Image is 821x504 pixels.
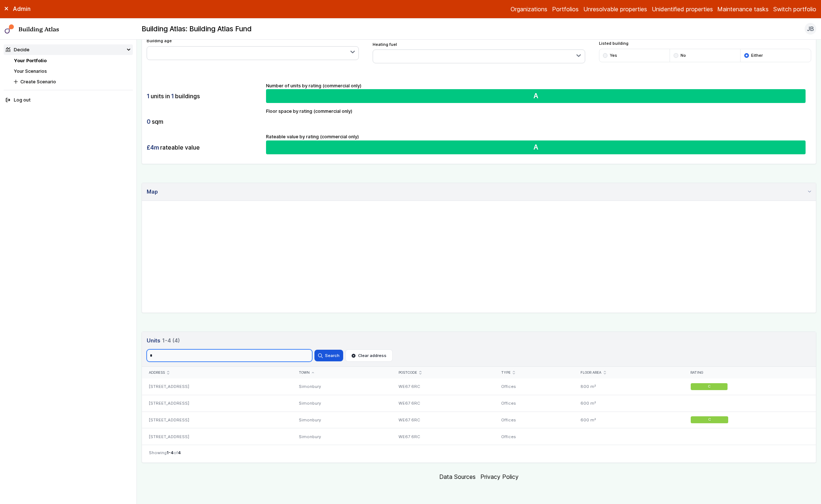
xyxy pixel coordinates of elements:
div: WE67 6RC [392,428,494,445]
div: rateable value [147,140,262,154]
a: Maintenance tasks [717,5,769,13]
div: Offices [494,378,574,395]
span: A [536,143,541,151]
div: Simonbury [292,428,392,445]
h3: Units [147,337,812,345]
a: Portfolios [552,5,579,13]
div: Number of units by rating (commercial only) [266,82,811,103]
span: 4 [178,450,181,455]
span: 0 [147,118,151,126]
span: 1 [147,92,150,100]
div: Simonbury [292,378,392,395]
span: A [536,91,541,100]
a: Data Sources [439,473,476,480]
div: [STREET_ADDRESS] [142,395,292,412]
a: Your Scenarios [14,68,47,74]
span: 1-4 (4) [162,337,180,345]
button: Log out [4,95,133,106]
div: Heating fuel [373,41,585,64]
div: WE67 6RC [392,395,494,412]
div: units in buildings [147,89,262,103]
span: £4m [147,143,159,151]
div: Building age [147,38,359,60]
div: [STREET_ADDRESS] [142,428,292,445]
div: Rateable value by rating (commercial only) [266,133,811,154]
div: sqm [147,115,262,128]
div: Floor space by rating (commercial only) [266,108,811,129]
button: Clear address [345,349,393,362]
div: Decide [6,46,29,53]
div: 600 m² [574,412,682,428]
div: 800 m² [574,378,682,395]
img: main-0bbd2752.svg [5,24,14,34]
button: A [266,89,811,103]
div: WE67 6RC [392,412,494,428]
div: Address [149,370,285,375]
span: 1 [171,92,174,100]
div: Offices [494,395,574,412]
div: Simonbury [292,412,392,428]
span: JB [807,24,814,33]
div: [STREET_ADDRESS] [142,378,292,395]
span: 1-4 [167,450,174,455]
div: Offices [494,412,574,428]
button: Create Scenario [12,76,133,87]
div: Floor area [580,370,675,375]
div: Rating [690,370,809,375]
div: Town [299,370,385,375]
a: Your Portfolio [14,58,47,63]
div: Offices [494,428,574,445]
div: [STREET_ADDRESS] [142,412,292,428]
span: C [708,384,711,389]
div: Postcode [398,370,487,375]
summary: Map [142,183,816,201]
button: JB [805,23,816,35]
span: Listed building [599,40,811,46]
div: Type [501,370,567,375]
button: Search [314,350,343,361]
button: A [266,140,811,154]
div: 600 m² [574,395,682,412]
div: Simonbury [292,395,392,412]
button: Switch portfolio [773,5,816,13]
span: C [708,418,711,422]
nav: Table navigation [142,445,816,463]
a: Privacy Policy [480,473,519,480]
a: Unresolvable properties [583,5,647,13]
h2: Building Atlas: Building Atlas Fund [142,24,252,34]
summary: Decide [4,44,133,55]
span: Showing of [149,450,181,456]
div: WE67 6RC [392,378,494,395]
a: Organizations [511,5,547,13]
a: Unidentified properties [652,5,713,13]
